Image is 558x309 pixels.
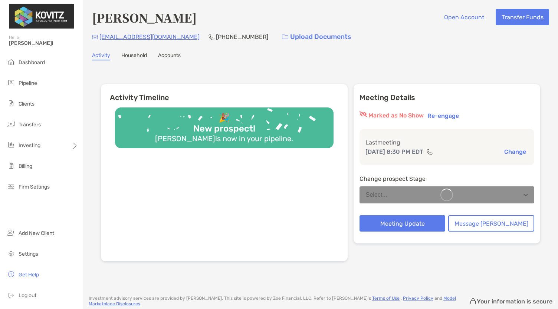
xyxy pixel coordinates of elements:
img: logout icon [7,290,16,299]
a: Privacy Policy [403,296,433,301]
p: Marked as No Show [368,111,424,120]
span: Pipeline [19,80,37,86]
span: Dashboard [19,59,45,66]
p: [EMAIL_ADDRESS][DOMAIN_NAME] [99,32,200,41]
img: firm-settings icon [7,182,16,191]
p: Your information is secure [477,298,552,305]
span: [PERSON_NAME]! [9,40,78,46]
div: [PERSON_NAME] is now in your pipeline. [152,134,296,143]
div: 🎉 [216,113,233,123]
img: Confetti [115,107,334,142]
span: Get Help [19,272,39,278]
a: Upload Documents [277,29,356,45]
div: New prospect! [190,123,258,134]
a: Terms of Use [372,296,400,301]
h6: Activity Timeline [101,84,348,102]
p: Meeting Details [360,93,534,102]
p: Last meeting [365,138,528,147]
span: Billing [19,163,32,169]
span: Log out [19,292,36,299]
button: Open Account [438,9,490,25]
h4: [PERSON_NAME] [92,9,197,26]
a: Accounts [158,52,181,60]
img: pipeline icon [7,78,16,87]
button: Change [502,148,528,156]
a: Activity [92,52,110,60]
img: communication type [426,149,433,155]
a: Household [121,52,147,60]
p: Investment advisory services are provided by [PERSON_NAME] . This site is powered by Zoe Financia... [89,296,469,307]
img: Zoe Logo [9,3,74,30]
img: transfers icon [7,120,16,129]
span: Clients [19,101,35,107]
button: Message [PERSON_NAME] [448,215,534,232]
img: Phone Icon [209,34,214,40]
span: Settings [19,251,38,257]
p: Change prospect Stage [360,174,534,183]
img: settings icon [7,249,16,258]
img: get-help icon [7,270,16,279]
p: [PHONE_NUMBER] [216,32,268,41]
img: dashboard icon [7,57,16,66]
img: add_new_client icon [7,228,16,237]
img: red eyr [360,111,367,117]
img: button icon [282,34,288,40]
img: Email Icon [92,35,98,39]
span: Firm Settings [19,184,50,190]
a: Model Marketplace Disclosures [89,296,456,306]
button: Re-engage [425,111,461,120]
img: billing icon [7,161,16,170]
img: investing icon [7,140,16,149]
button: Transfer Funds [496,9,549,25]
img: clients icon [7,99,16,108]
p: [DATE] 8:30 PM EDT [365,147,423,156]
span: Transfers [19,122,41,128]
span: Add New Client [19,230,54,236]
button: Meeting Update [360,215,446,232]
span: Investing [19,142,40,149]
